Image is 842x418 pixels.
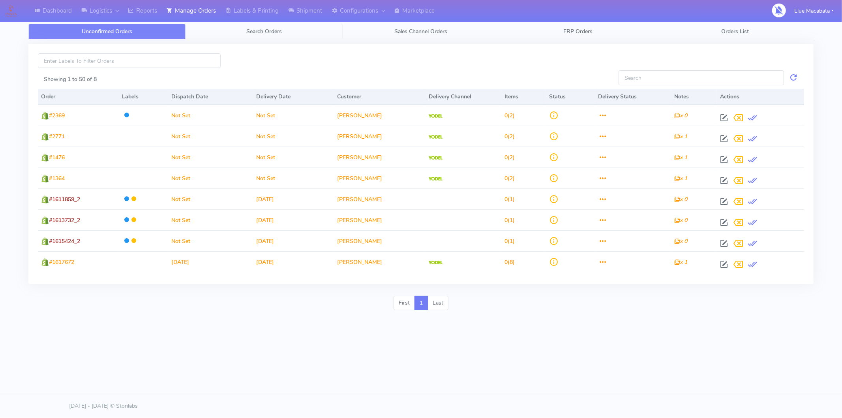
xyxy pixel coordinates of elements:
[505,154,508,161] span: 0
[168,147,253,168] td: Not Set
[505,175,515,182] span: (2)
[721,28,749,35] span: Orders List
[168,230,253,251] td: Not Set
[253,209,334,230] td: [DATE]
[49,133,65,140] span: #2771
[28,24,814,39] ul: Tabs
[334,230,426,251] td: [PERSON_NAME]
[49,196,80,203] span: #1611859_2
[426,89,501,105] th: Delivery Channel
[505,175,508,182] span: 0
[505,237,515,245] span: (1)
[246,28,282,35] span: Search Orders
[505,217,515,224] span: (1)
[119,89,168,105] th: Labels
[505,237,508,245] span: 0
[505,196,508,203] span: 0
[334,188,426,209] td: [PERSON_NAME]
[38,89,119,105] th: Order
[49,154,65,161] span: #1476
[334,89,426,105] th: Customer
[505,133,515,140] span: (2)
[429,135,443,139] img: Yodel
[334,209,426,230] td: [PERSON_NAME]
[429,156,443,160] img: Yodel
[505,217,508,224] span: 0
[505,196,515,203] span: (1)
[44,75,97,83] label: Showing 1 to 50 of 8
[505,258,515,266] span: (8)
[505,112,515,119] span: (2)
[49,175,65,182] span: #1364
[253,89,334,105] th: Delivery Date
[253,168,334,188] td: Not Set
[717,89,804,105] th: Actions
[505,133,508,140] span: 0
[334,105,426,126] td: [PERSON_NAME]
[168,126,253,147] td: Not Set
[253,188,334,209] td: [DATE]
[394,28,447,35] span: Sales Channel Orders
[49,237,80,245] span: #1615424_2
[38,53,221,68] input: Enter Labels To Filter Orders
[505,258,508,266] span: 0
[334,168,426,188] td: [PERSON_NAME]
[253,105,334,126] td: Not Set
[334,147,426,168] td: [PERSON_NAME]
[674,175,687,182] i: x 1
[168,105,253,126] td: Not Set
[674,112,687,119] i: x 0
[674,237,687,245] i: x 0
[334,126,426,147] td: [PERSON_NAME]
[253,126,334,147] td: Not Set
[168,168,253,188] td: Not Set
[429,114,443,118] img: Yodel
[674,154,687,161] i: x 1
[619,70,784,85] input: Search
[595,89,671,105] th: Delivery Status
[253,251,334,272] td: [DATE]
[505,154,515,161] span: (2)
[168,89,253,105] th: Dispatch Date
[334,251,426,272] td: [PERSON_NAME]
[414,296,428,310] a: 1
[429,261,443,265] img: Yodel
[253,230,334,251] td: [DATE]
[563,28,593,35] span: ERP Orders
[674,258,687,266] i: x 1
[49,258,74,266] span: #1617672
[788,3,840,19] button: Llue Macabata
[49,112,65,119] span: #2369
[82,28,132,35] span: Unconfirmed Orders
[429,177,443,181] img: Yodel
[674,217,687,224] i: x 0
[546,89,595,105] th: Status
[168,188,253,209] td: Not Set
[674,133,687,140] i: x 1
[505,112,508,119] span: 0
[168,209,253,230] td: Not Set
[49,217,80,224] span: #1613732_2
[674,196,687,203] i: x 0
[502,89,546,105] th: Items
[671,89,717,105] th: Notes
[253,147,334,168] td: Not Set
[168,251,253,272] td: [DATE]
